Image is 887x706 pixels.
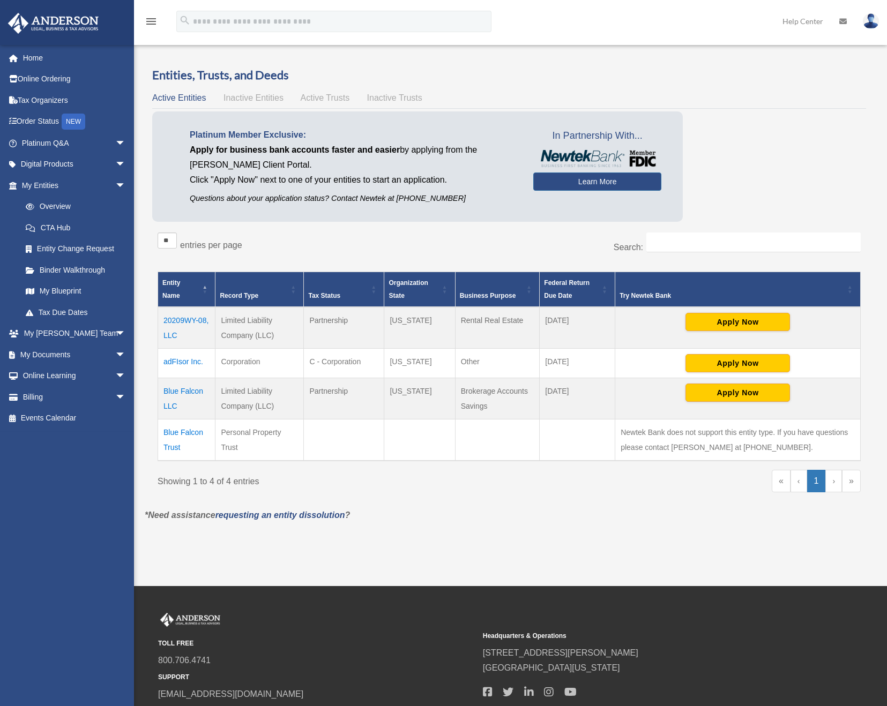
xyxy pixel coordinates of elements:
span: Record Type [220,292,258,299]
a: Digital Productsarrow_drop_down [8,154,142,175]
span: arrow_drop_down [115,323,137,345]
button: Apply Now [685,313,790,331]
img: Anderson Advisors Platinum Portal [158,613,222,627]
a: Binder Walkthrough [15,259,137,281]
a: Home [8,47,142,69]
td: Other [455,349,540,378]
td: Brokerage Accounts Savings [455,378,540,419]
td: [US_STATE] [384,378,455,419]
em: *Need assistance ? [145,510,350,520]
label: Search: [614,243,643,252]
td: Partnership [304,307,384,349]
td: C - Corporation [304,349,384,378]
td: Limited Liability Company (LLC) [215,378,304,419]
th: Tax Status: Activate to sort [304,272,384,307]
span: Inactive Trusts [367,93,422,102]
td: Blue Falcon LLC [158,378,215,419]
div: NEW [62,114,85,130]
span: Organization State [389,279,428,299]
td: Corporation [215,349,304,378]
a: menu [145,19,158,28]
label: entries per page [180,241,242,250]
span: arrow_drop_down [115,365,137,387]
td: Limited Liability Company (LLC) [215,307,304,349]
a: 800.706.4741 [158,656,211,665]
a: CTA Hub [15,217,137,238]
div: Showing 1 to 4 of 4 entries [158,470,501,489]
button: Apply Now [685,384,790,402]
a: Learn More [533,172,661,191]
td: 20209WY-08, LLC [158,307,215,349]
a: Billingarrow_drop_down [8,386,142,408]
a: Order StatusNEW [8,111,142,133]
a: First [772,470,791,492]
span: Inactive Entities [223,93,284,102]
i: search [179,14,191,26]
a: Overview [15,196,131,217]
td: Partnership [304,378,384,419]
td: adFIsor Inc. [158,349,215,378]
p: Questions about your application status? Contact Newtek at [PHONE_NUMBER] [190,192,517,205]
td: [US_STATE] [384,307,455,349]
th: Federal Return Due Date: Activate to sort [540,272,615,307]
i: menu [145,15,158,28]
th: Entity Name: Activate to invert sorting [158,272,215,307]
span: Business Purpose [460,292,516,299]
td: [DATE] [540,378,615,419]
a: My Documentsarrow_drop_down [8,344,142,365]
a: Entity Change Request [15,238,137,260]
button: Apply Now [685,354,790,372]
a: Tax Due Dates [15,302,137,323]
small: Headquarters & Operations [483,630,800,642]
img: User Pic [863,13,879,29]
a: Events Calendar [8,408,142,429]
td: [US_STATE] [384,349,455,378]
a: requesting an entity dissolution [215,510,345,520]
img: NewtekBankLogoSM.png [539,150,656,167]
th: Record Type: Activate to sort [215,272,304,307]
img: Anderson Advisors Platinum Portal [5,13,102,34]
a: My Entitiesarrow_drop_down [8,175,137,196]
td: Blue Falcon Trust [158,419,215,461]
a: 1 [807,470,826,492]
a: My Blueprint [15,281,137,302]
a: Online Ordering [8,69,142,90]
a: Last [842,470,861,492]
span: arrow_drop_down [115,344,137,366]
p: by applying from the [PERSON_NAME] Client Portal. [190,142,517,172]
a: Online Learningarrow_drop_down [8,365,142,387]
td: Newtek Bank does not support this entity type. If you have questions please contact [PERSON_NAME]... [615,419,861,461]
small: SUPPORT [158,672,475,683]
td: Personal Property Trust [215,419,304,461]
small: TOLL FREE [158,638,475,649]
span: Active Entities [152,93,206,102]
div: Try Newtek Bank [620,289,844,302]
span: arrow_drop_down [115,132,137,154]
td: Rental Real Estate [455,307,540,349]
th: Organization State: Activate to sort [384,272,455,307]
p: Platinum Member Exclusive: [190,127,517,142]
span: In Partnership With... [533,127,661,145]
a: Tax Organizers [8,89,142,111]
a: My [PERSON_NAME] Teamarrow_drop_down [8,323,142,344]
a: [GEOGRAPHIC_DATA][US_STATE] [483,663,620,672]
a: Next [825,470,842,492]
span: arrow_drop_down [115,175,137,197]
span: arrow_drop_down [115,154,137,176]
a: Previous [791,470,807,492]
a: [EMAIL_ADDRESS][DOMAIN_NAME] [158,689,303,699]
td: [DATE] [540,307,615,349]
a: Platinum Q&Aarrow_drop_down [8,132,142,154]
span: Active Trusts [301,93,350,102]
td: [DATE] [540,349,615,378]
th: Try Newtek Bank : Activate to sort [615,272,861,307]
span: arrow_drop_down [115,386,137,408]
a: [STREET_ADDRESS][PERSON_NAME] [483,648,638,657]
h3: Entities, Trusts, and Deeds [152,67,866,84]
th: Business Purpose: Activate to sort [455,272,540,307]
span: Federal Return Due Date [544,279,590,299]
p: Click "Apply Now" next to one of your entities to start an application. [190,172,517,187]
span: Tax Status [308,292,340,299]
span: Entity Name [162,279,180,299]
